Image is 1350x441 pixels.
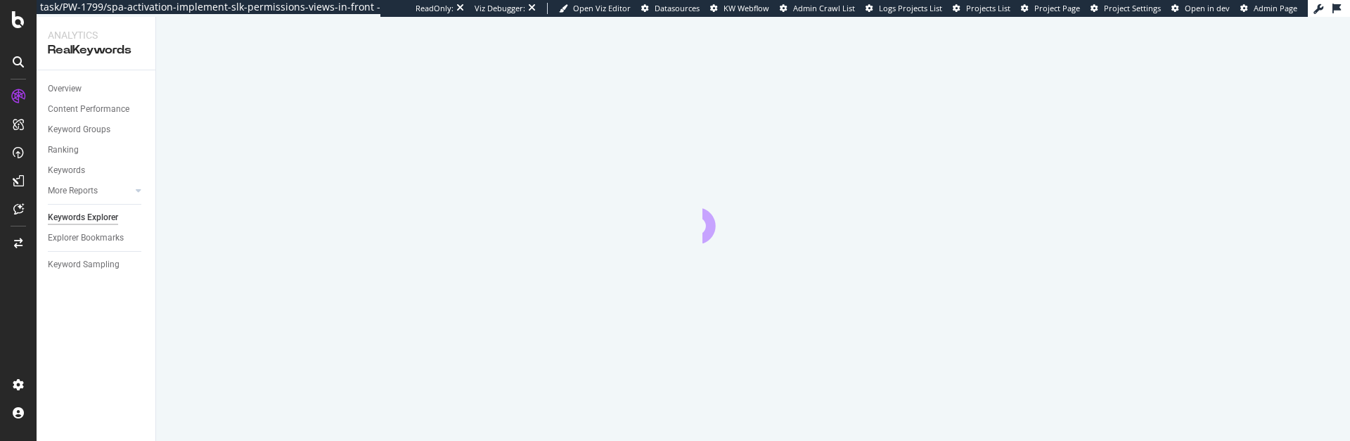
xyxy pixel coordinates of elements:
span: Projects List [966,3,1010,13]
div: Keywords Explorer [48,210,118,225]
a: Keyword Sampling [48,257,146,272]
a: KW Webflow [710,3,769,14]
a: Keywords [48,163,146,178]
a: Logs Projects List [866,3,942,14]
div: More Reports [48,184,98,198]
a: Open Viz Editor [559,3,631,14]
div: Overview [48,82,82,96]
a: Overview [48,82,146,96]
span: Datasources [655,3,700,13]
a: More Reports [48,184,131,198]
span: Project Page [1034,3,1080,13]
a: Datasources [641,3,700,14]
a: Keywords Explorer [48,210,146,225]
a: Open in dev [1171,3,1230,14]
div: ReadOnly: [416,3,454,14]
span: Open Viz Editor [573,3,631,13]
a: Ranking [48,143,146,158]
a: Project Page [1021,3,1080,14]
a: Content Performance [48,102,146,117]
a: Admin Crawl List [780,3,855,14]
div: Keywords [48,163,85,178]
div: animation [702,193,804,243]
a: Keyword Groups [48,122,146,137]
span: Project Settings [1104,3,1161,13]
a: Admin Page [1240,3,1297,14]
span: KW Webflow [724,3,769,13]
span: Admin Page [1254,3,1297,13]
div: Analytics [48,28,144,42]
div: Viz Debugger: [475,3,525,14]
div: Keyword Groups [48,122,110,137]
div: RealKeywords [48,42,144,58]
div: Keyword Sampling [48,257,120,272]
div: Explorer Bookmarks [48,231,124,245]
span: Open in dev [1185,3,1230,13]
div: Content Performance [48,102,129,117]
a: Project Settings [1091,3,1161,14]
div: Ranking [48,143,79,158]
a: Projects List [953,3,1010,14]
a: Explorer Bookmarks [48,231,146,245]
span: Admin Crawl List [793,3,855,13]
span: Logs Projects List [879,3,942,13]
